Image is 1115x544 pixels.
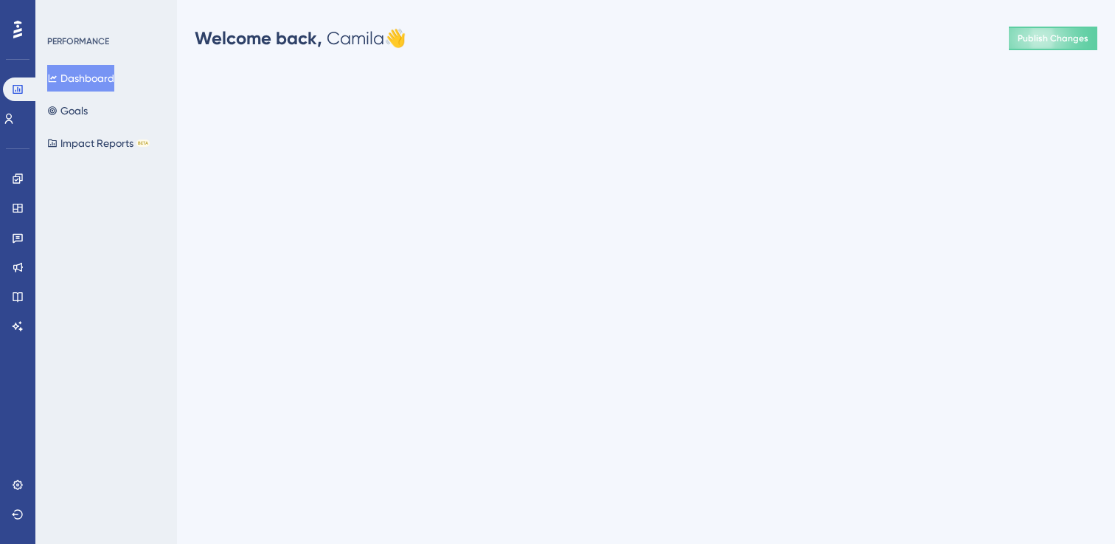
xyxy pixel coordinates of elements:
span: Publish Changes [1018,32,1088,44]
div: PERFORMANCE [47,35,109,47]
button: Impact ReportsBETA [47,130,150,156]
button: Dashboard [47,65,114,92]
div: Camila 👋 [195,27,406,50]
div: BETA [136,140,150,147]
button: Publish Changes [1009,27,1097,50]
button: Goals [47,97,88,124]
span: Welcome back, [195,27,322,49]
